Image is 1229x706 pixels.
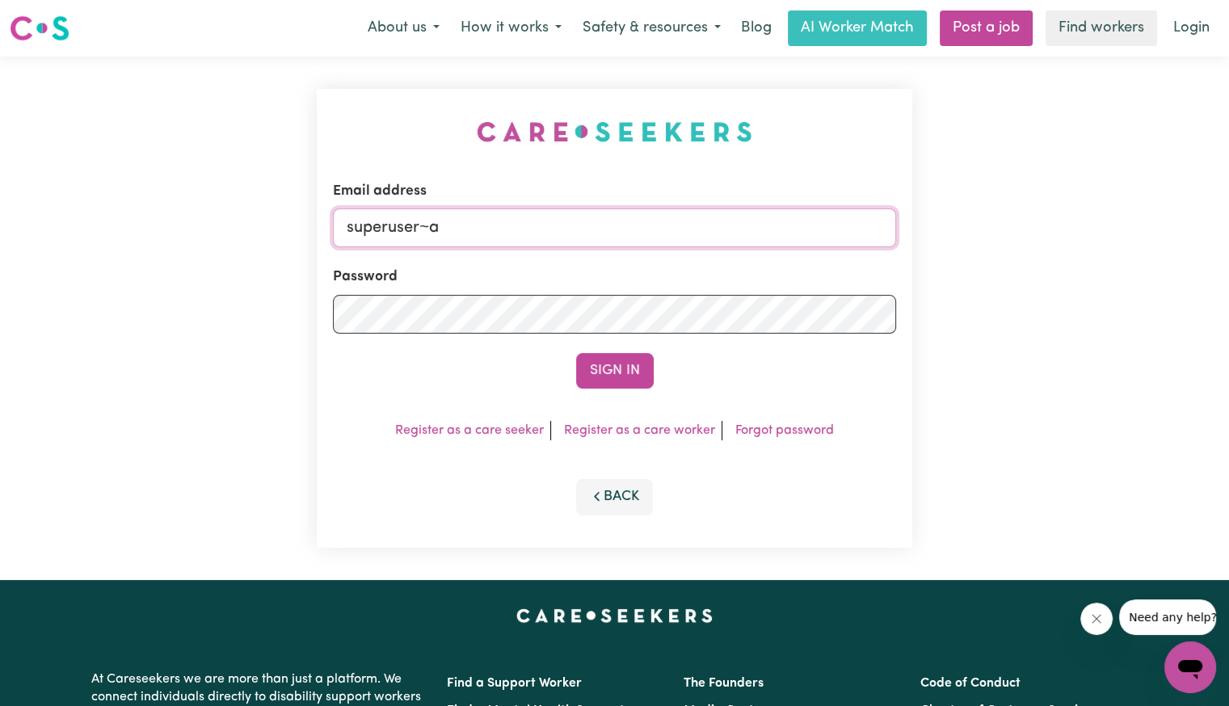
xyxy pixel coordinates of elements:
iframe: Message from company [1119,599,1216,635]
iframe: Button to launch messaging window [1164,641,1216,693]
a: Find workers [1046,11,1157,46]
a: Blog [731,11,781,46]
a: Register as a care seeker [395,424,544,437]
button: Sign In [576,353,654,389]
label: Email address [333,181,427,202]
a: Careseekers logo [10,10,69,47]
a: Find a Support Worker [447,677,582,690]
a: Post a job [940,11,1033,46]
a: Code of Conduct [920,677,1021,690]
a: Register as a care worker [564,424,715,437]
span: Need any help? [10,11,98,24]
button: Safety & resources [572,11,731,45]
input: Email address [333,208,896,247]
button: Back [576,479,654,515]
a: Careseekers home page [516,609,713,622]
iframe: Close message [1080,603,1113,635]
label: Password [333,267,398,288]
button: How it works [450,11,572,45]
a: AI Worker Match [788,11,927,46]
a: The Founders [684,677,764,690]
a: Login [1164,11,1219,46]
a: Forgot password [735,424,834,437]
button: About us [357,11,450,45]
img: Careseekers logo [10,14,69,43]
